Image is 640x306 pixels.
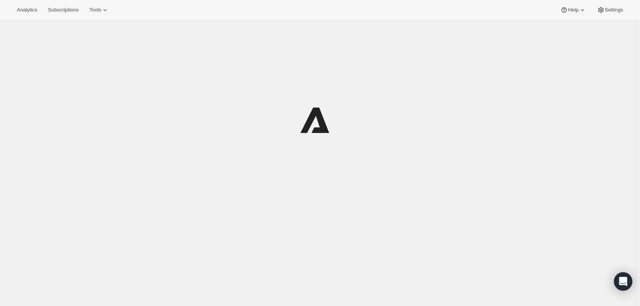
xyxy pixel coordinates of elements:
span: Tools [89,7,101,13]
span: Analytics [17,7,37,13]
div: Open Intercom Messenger [614,272,632,291]
button: Help [556,5,591,15]
span: Settings [605,7,623,13]
button: Analytics [12,5,42,15]
button: Settings [592,5,628,15]
span: Subscriptions [48,7,79,13]
span: Help [568,7,578,13]
button: Subscriptions [43,5,83,15]
button: Tools [85,5,113,15]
